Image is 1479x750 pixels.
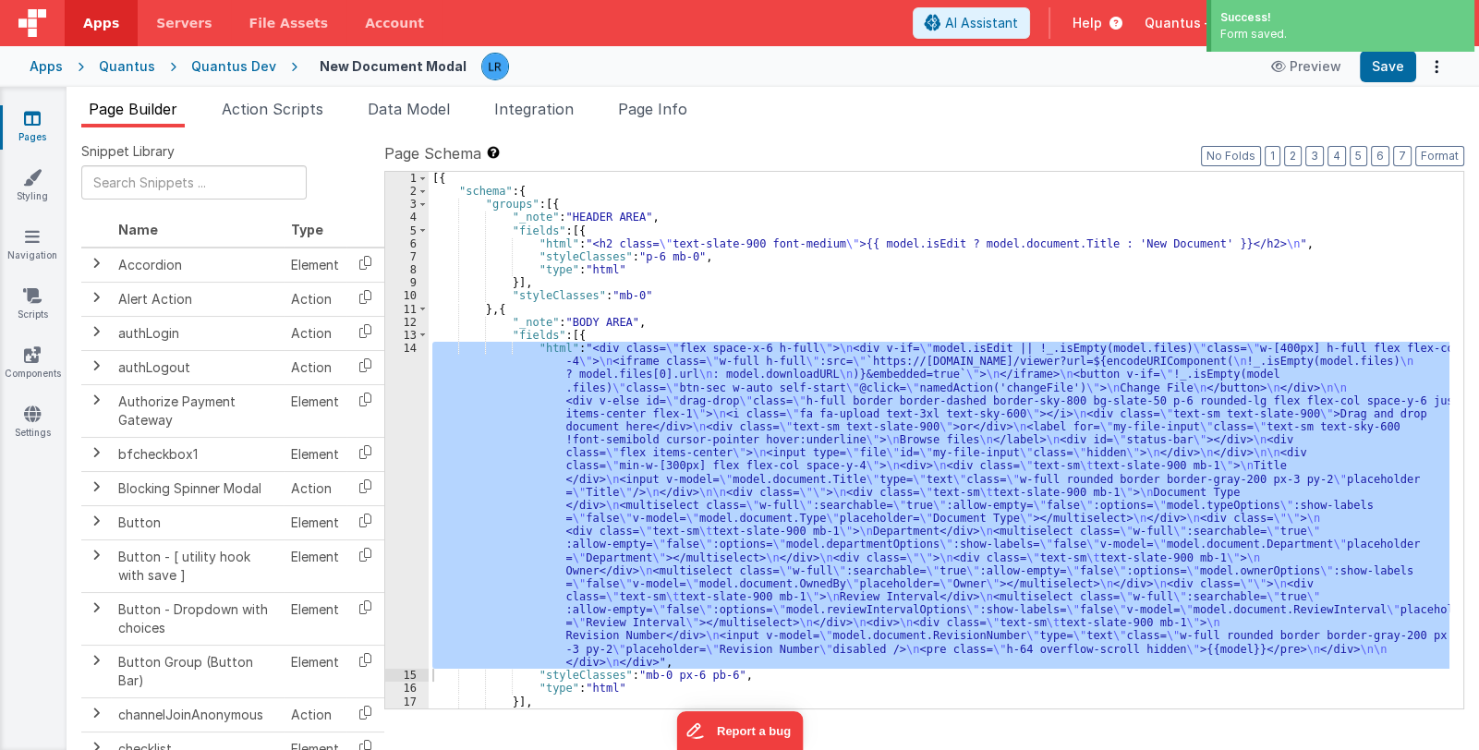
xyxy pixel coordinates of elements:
[284,437,346,471] td: Element
[385,316,429,329] div: 12
[284,248,346,283] td: Element
[385,329,429,342] div: 13
[1260,52,1352,81] button: Preview
[1393,146,1412,166] button: 7
[249,14,329,32] span: File Assets
[111,437,284,471] td: bfcheckbox1
[284,471,346,505] td: Action
[1371,146,1389,166] button: 6
[385,224,429,237] div: 5
[1415,146,1464,166] button: Format
[81,142,175,161] span: Snippet Library
[1145,14,1218,32] span: Quantus —
[222,100,323,118] span: Action Scripts
[320,59,467,73] h4: New Document Modal
[1350,146,1367,166] button: 5
[913,7,1030,39] button: AI Assistant
[1305,146,1324,166] button: 3
[945,14,1018,32] span: AI Assistant
[1220,26,1465,42] div: Form saved.
[284,697,346,732] td: Action
[111,645,284,697] td: Button Group (Button Bar)
[111,282,284,316] td: Alert Action
[284,384,346,437] td: Element
[284,350,346,384] td: Action
[81,165,307,200] input: Search Snippets ...
[284,645,346,697] td: Element
[385,696,429,708] div: 17
[1424,54,1449,79] button: Options
[482,54,508,79] img: 0cc89ea87d3ef7af341bf65f2365a7ce
[385,303,429,316] div: 11
[1327,146,1346,166] button: 4
[83,14,119,32] span: Apps
[1284,146,1302,166] button: 2
[385,708,429,721] div: 18
[1073,14,1102,32] span: Help
[1265,146,1280,166] button: 1
[111,384,284,437] td: Authorize Payment Gateway
[385,237,429,250] div: 6
[111,471,284,505] td: Blocking Spinner Modal
[368,100,450,118] span: Data Model
[385,682,429,695] div: 16
[111,539,284,592] td: Button - [ utility hook with save ]
[284,316,346,350] td: Action
[1360,51,1416,82] button: Save
[385,211,429,224] div: 4
[111,316,284,350] td: authLogin
[1220,9,1465,26] div: Success!
[284,592,346,645] td: Element
[111,350,284,384] td: authLogout
[1201,146,1261,166] button: No Folds
[618,100,687,118] span: Page Info
[111,592,284,645] td: Button - Dropdown with choices
[385,342,429,669] div: 14
[385,172,429,185] div: 1
[99,57,155,76] div: Quantus
[284,539,346,592] td: Element
[385,198,429,211] div: 3
[30,57,63,76] div: Apps
[385,669,429,682] div: 15
[191,57,276,76] div: Quantus Dev
[494,100,574,118] span: Integration
[111,505,284,539] td: Button
[676,711,803,750] iframe: Marker.io feedback button
[384,142,481,164] span: Page Schema
[1145,14,1464,32] button: Quantus — [EMAIL_ADDRESS][DOMAIN_NAME]
[385,289,429,302] div: 10
[385,263,429,276] div: 8
[111,248,284,283] td: Accordion
[284,282,346,316] td: Action
[111,697,284,732] td: channelJoinAnonymous
[118,222,158,237] span: Name
[385,276,429,289] div: 9
[385,185,429,198] div: 2
[156,14,212,32] span: Servers
[385,250,429,263] div: 7
[284,505,346,539] td: Element
[291,222,323,237] span: Type
[89,100,177,118] span: Page Builder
